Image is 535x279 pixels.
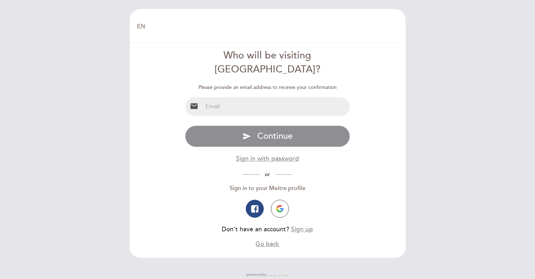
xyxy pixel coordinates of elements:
span: powered by [246,272,267,277]
img: MEITRE [268,273,289,276]
div: Sign in to your Meitre profile [185,184,350,193]
span: Don’t have an account? [222,226,289,233]
button: Sign in with password [236,154,299,163]
span: Continue [257,131,292,141]
i: email [190,102,198,110]
img: icon-google.png [276,205,283,212]
button: send Continue [185,126,350,147]
a: powered by [246,272,289,277]
i: send [243,132,251,141]
button: Sign up [291,225,313,234]
div: Please provide an email address to receive your confirmation [185,84,350,91]
div: Who will be visiting [GEOGRAPHIC_DATA]? [185,49,350,77]
span: or [259,171,275,178]
button: Go back [255,240,279,249]
input: Email [203,97,350,116]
